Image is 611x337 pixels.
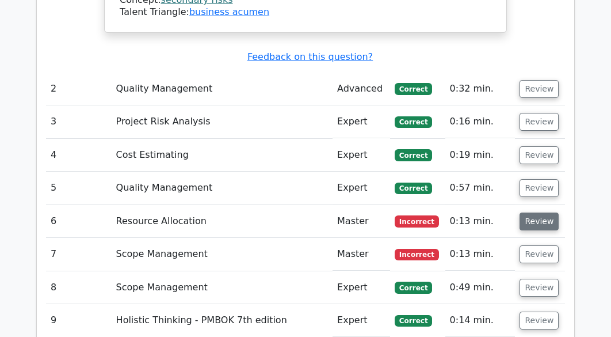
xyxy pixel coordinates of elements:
td: 5 [46,172,112,205]
button: Review [520,146,559,164]
td: 0:16 min. [445,105,515,138]
td: Advanced [333,73,390,105]
td: Scope Management [112,238,333,271]
span: Incorrect [395,249,439,260]
td: 4 [46,139,112,172]
td: Cost Estimating [112,139,333,172]
td: 0:57 min. [445,172,515,205]
td: 0:14 min. [445,304,515,337]
td: Master [333,238,390,271]
td: Expert [333,304,390,337]
td: Project Risk Analysis [112,105,333,138]
td: 7 [46,238,112,271]
button: Review [520,179,559,197]
td: 9 [46,304,112,337]
td: Master [333,205,390,238]
td: Resource Allocation [112,205,333,238]
td: 0:13 min. [445,238,515,271]
td: Holistic Thinking - PMBOK 7th edition [112,304,333,337]
td: 0:19 min. [445,139,515,172]
button: Review [520,113,559,131]
td: Quality Management [112,73,333,105]
td: 0:49 min. [445,271,515,304]
td: 0:32 min. [445,73,515,105]
button: Review [520,213,559,230]
td: Expert [333,105,390,138]
a: business acumen [189,6,269,17]
td: 2 [46,73,112,105]
a: Feedback on this question? [247,51,373,62]
td: 8 [46,271,112,304]
button: Review [520,312,559,330]
td: 3 [46,105,112,138]
button: Review [520,80,559,98]
span: Correct [395,282,432,293]
td: 6 [46,205,112,238]
td: Expert [333,271,390,304]
button: Review [520,245,559,263]
span: Correct [395,315,432,327]
span: Correct [395,83,432,94]
span: Correct [395,149,432,161]
td: Quality Management [112,172,333,205]
span: Correct [395,116,432,128]
span: Incorrect [395,215,439,227]
td: Expert [333,172,390,205]
span: Correct [395,183,432,194]
td: 0:13 min. [445,205,515,238]
td: Scope Management [112,271,333,304]
td: Expert [333,139,390,172]
button: Review [520,279,559,297]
